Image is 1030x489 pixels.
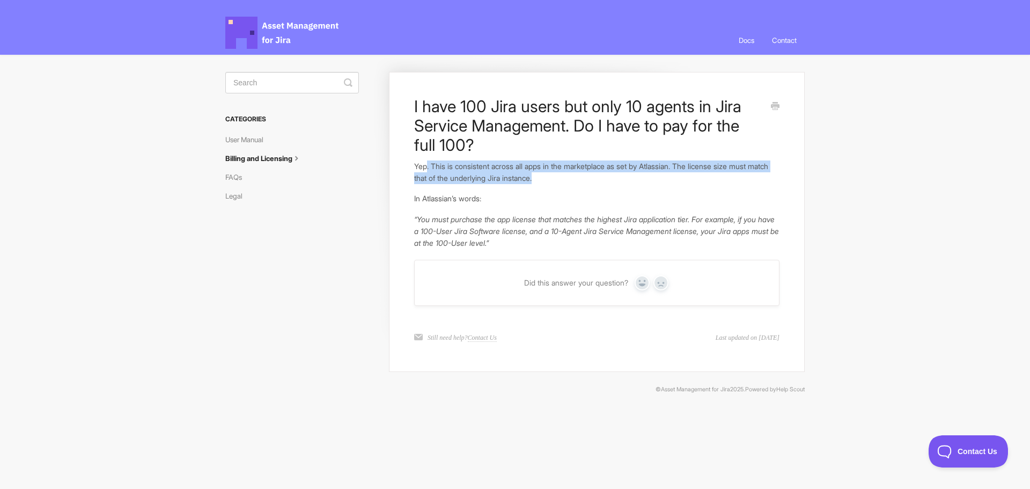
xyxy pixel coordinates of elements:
p: © 2025. [225,385,805,395]
a: Help Scout [776,386,805,393]
a: Contact Us [468,334,497,342]
p: Still need help? [428,333,497,342]
a: Contact [764,26,805,55]
p: In Atlassian’s words: [414,193,779,205]
em: “You must purchase the app license that matches the highest Jira application tier. For example, i... [414,215,779,247]
h1: I have 100 Jira users but only 10 agents in Jira Service Management. Do I have to pay for the ful... [414,97,763,155]
a: User Manual [225,131,271,148]
a: Docs [731,26,762,55]
a: FAQs [225,169,250,186]
span: Powered by [745,386,805,393]
a: Asset Management for Jira [661,386,730,393]
span: Asset Management for Jira Docs [225,17,340,49]
a: Print this Article [771,101,779,113]
time: Last updated on [DATE] [716,333,779,342]
a: Billing and Licensing [225,150,310,167]
h3: Categories [225,110,359,129]
input: Search [225,72,359,93]
p: Yep. This is consistent across all apps in the marketplace as set by Atlassian. The license size ... [414,160,779,184]
span: Did this answer your question? [524,278,628,288]
a: Legal [225,187,251,205]
iframe: Toggle Customer Support [929,435,1009,468]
